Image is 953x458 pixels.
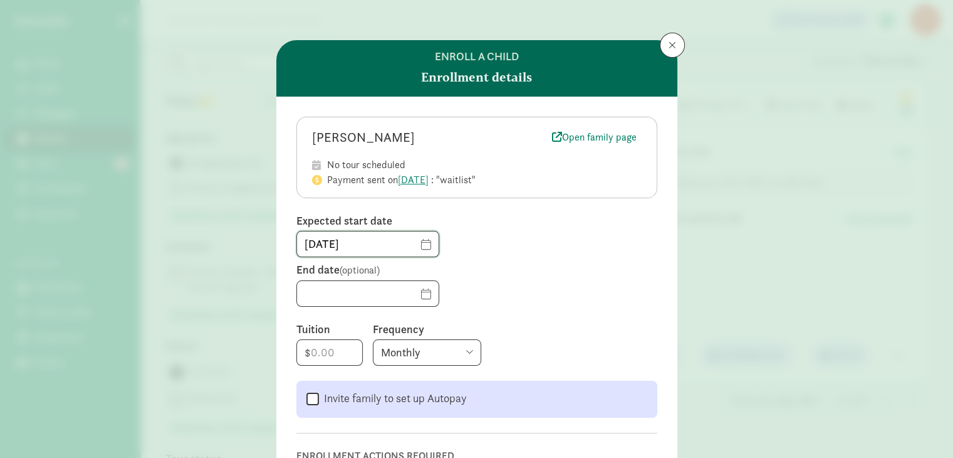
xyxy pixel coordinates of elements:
input: 0.00 [297,340,362,365]
div: No tour scheduled [327,157,642,173]
h6: Enroll a child [435,50,519,63]
a: [DATE] [398,173,429,186]
span: : "waitlist" [431,173,476,186]
label: Tuition [296,322,363,337]
strong: Enrollment details [421,68,532,87]
span: Open family page [552,130,637,145]
label: End date [296,262,657,278]
div: Payment sent on [327,173,642,188]
label: Invite family to set up Autopay [319,391,467,406]
div: [PERSON_NAME] [312,127,547,147]
iframe: Chat Widget [890,398,953,458]
a: Open family page [547,129,642,146]
label: Expected start date [296,213,657,228]
label: Frequency [373,322,657,337]
span: (optional) [340,264,380,277]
